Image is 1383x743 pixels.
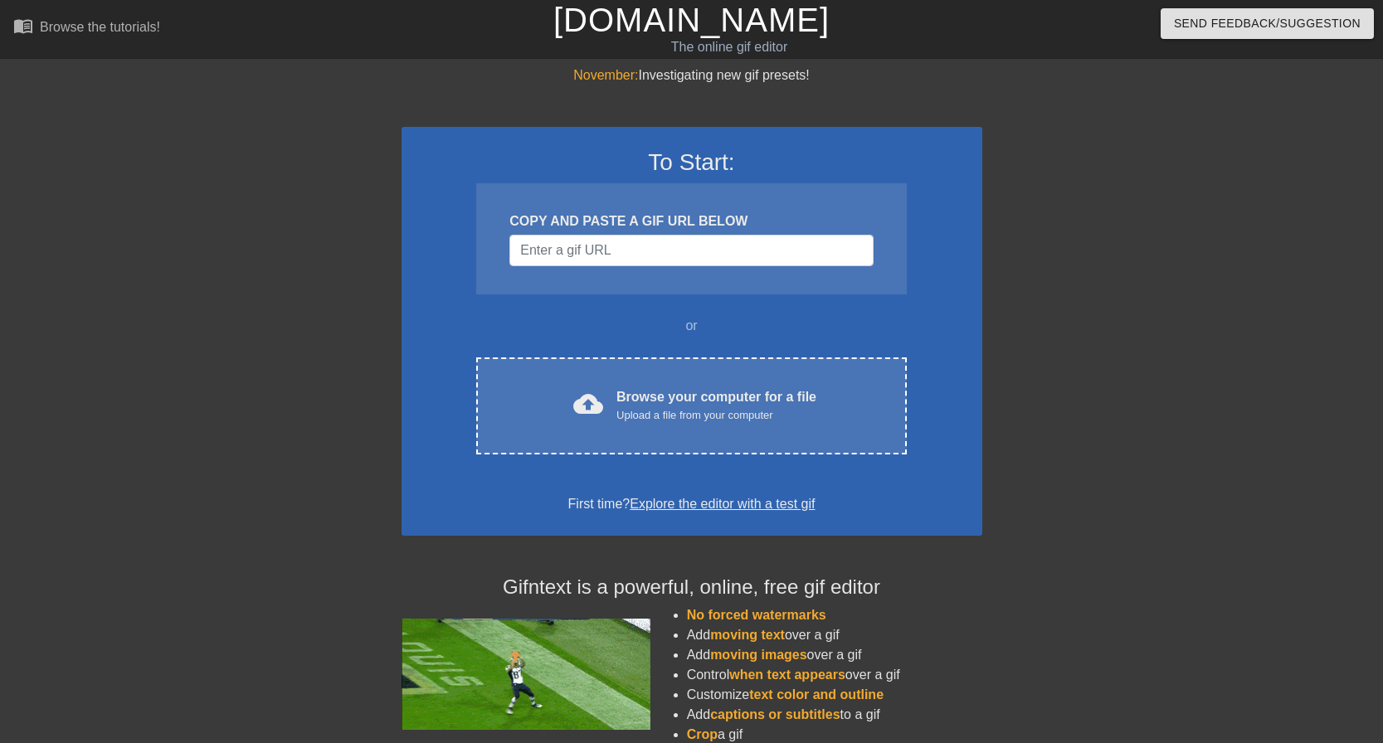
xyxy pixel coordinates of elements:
[402,619,650,730] img: football_small.gif
[729,668,845,682] span: when text appears
[423,494,961,514] div: First time?
[616,387,816,424] div: Browse your computer for a file
[710,628,785,642] span: moving text
[402,575,982,600] h4: Gifntext is a powerful, online, free gif editor
[687,665,982,685] li: Control over a gif
[687,625,982,645] li: Add over a gif
[687,685,982,705] li: Customize
[40,20,160,34] div: Browse the tutorials!
[749,687,884,702] span: text color and outline
[402,66,982,85] div: Investigating new gif presets!
[616,407,816,424] div: Upload a file from your computer
[630,497,815,511] a: Explore the editor with a test gif
[553,2,830,38] a: [DOMAIN_NAME]
[710,648,806,662] span: moving images
[509,211,873,231] div: COPY AND PASTE A GIF URL BELOW
[13,16,33,36] span: menu_book
[710,707,840,721] span: captions or subtitles
[1174,13,1361,34] span: Send Feedback/Suggestion
[470,37,990,57] div: The online gif editor
[1161,8,1374,39] button: Send Feedback/Suggestion
[687,608,826,622] span: No forced watermarks
[573,389,603,419] span: cloud_upload
[687,645,982,665] li: Add over a gif
[687,705,982,725] li: Add to a gif
[13,16,160,41] a: Browse the tutorials!
[509,235,873,266] input: Username
[687,727,718,741] span: Crop
[445,316,939,336] div: or
[573,68,638,82] span: November:
[423,148,961,177] h3: To Start:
